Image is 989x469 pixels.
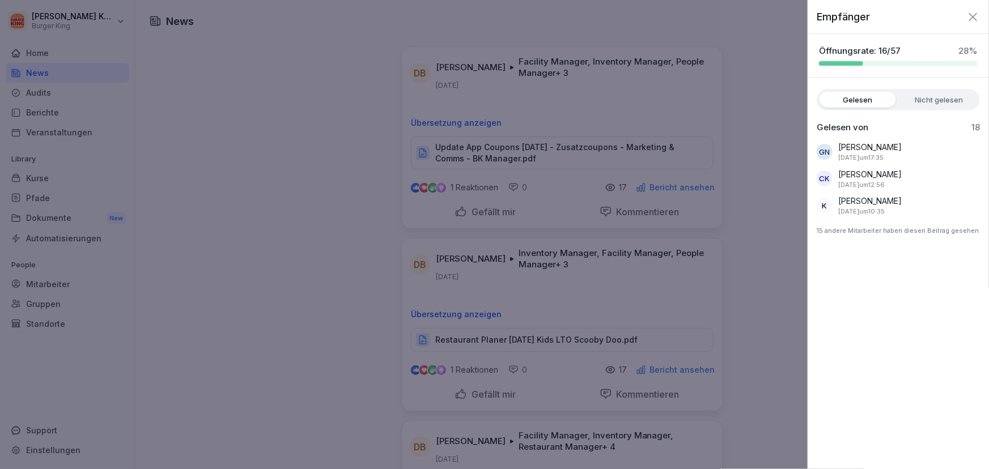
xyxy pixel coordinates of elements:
p: [PERSON_NAME] [838,141,902,153]
div: K [817,198,833,214]
div: CK [817,170,833,186]
p: 28 % [958,45,978,57]
p: Empfänger [817,9,870,24]
p: [PERSON_NAME] [838,195,902,207]
p: 18 [971,122,980,133]
p: 29. August 2025 um 17:35 [838,153,884,163]
p: Gelesen von [817,122,868,133]
p: [PERSON_NAME] [838,168,902,180]
label: Nicht gelesen [901,92,977,108]
p: Öffnungsrate: 16/57 [819,45,901,57]
p: 15 andere Mitarbeiter haben diesen Beitrag gesehen [817,222,980,240]
label: Gelesen [820,92,896,108]
p: 30. August 2025 um 12:56 [838,180,885,190]
div: GN [817,144,833,160]
p: 30. August 2025 um 10:35 [838,207,885,216]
